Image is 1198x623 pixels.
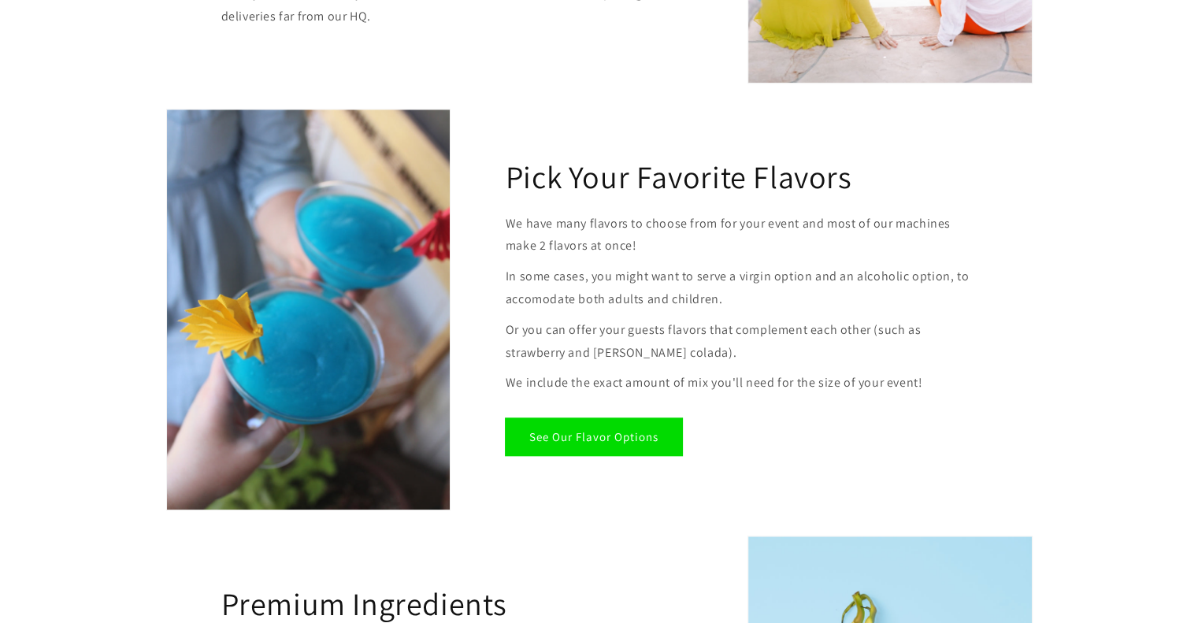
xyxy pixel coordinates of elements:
p: We have many flavors to choose from for your event and most of our machines make 2 flavors at once! [506,213,977,258]
a: See Our Flavor Options [506,418,682,455]
p: Or you can offer your guests flavors that complement each other (such as strawberry and [PERSON_N... [506,319,977,365]
p: We include the exact amount of mix you'll need for the size of your event! [506,372,977,395]
p: In some cases, you might want to serve a virgin option and an alcoholic option, to accomodate bot... [506,265,977,311]
img: IMG_3263.JPG [167,109,450,510]
h2: Pick Your Favorite Flavors [506,156,852,197]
